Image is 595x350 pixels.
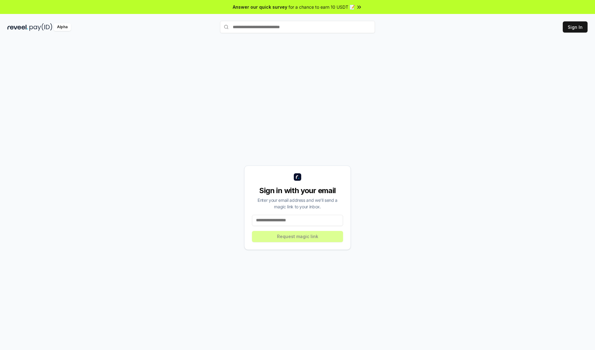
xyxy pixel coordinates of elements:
div: Sign in with your email [252,186,343,196]
button: Sign In [563,21,588,33]
img: reveel_dark [7,23,28,31]
span: for a chance to earn 10 USDT 📝 [289,4,355,10]
span: Answer our quick survey [233,4,287,10]
div: Alpha [54,23,71,31]
img: pay_id [29,23,52,31]
div: Enter your email address and we’ll send a magic link to your inbox. [252,197,343,210]
img: logo_small [294,173,301,181]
